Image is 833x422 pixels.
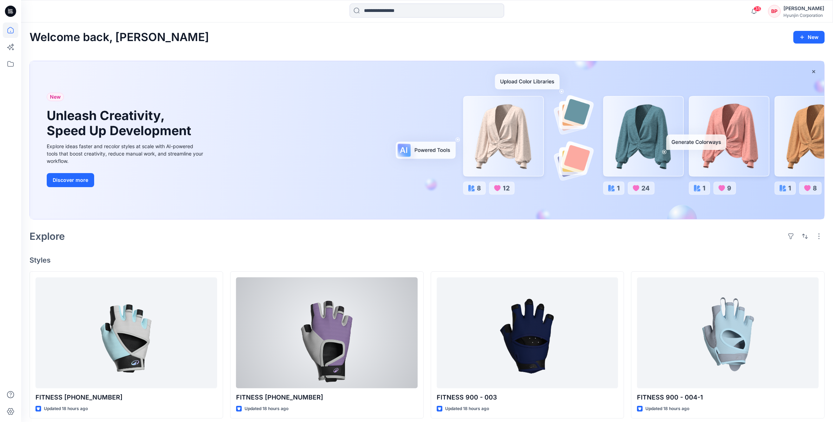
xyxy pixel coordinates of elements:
[445,405,489,413] p: Updated 18 hours ago
[236,393,418,402] p: FITNESS [PHONE_NUMBER]
[47,173,94,187] button: Discover more
[35,277,217,389] a: FITNESS 900-006-1
[637,277,819,389] a: FITNESS 900 - 004-1
[30,231,65,242] h2: Explore
[793,31,825,44] button: New
[637,393,819,402] p: FITNESS 900 - 004-1
[437,277,618,389] a: FITNESS 900 - 003
[437,393,618,402] p: FITNESS 900 - 003
[645,405,689,413] p: Updated 18 hours ago
[30,31,209,44] h2: Welcome back, [PERSON_NAME]
[754,6,761,12] span: 35
[236,277,418,389] a: FITNESS 900-008-1
[768,5,781,18] div: BP
[47,108,194,138] h1: Unleash Creativity, Speed Up Development
[783,13,824,18] div: Hyunjin Corporation
[44,405,88,413] p: Updated 18 hours ago
[47,143,205,165] div: Explore ideas faster and recolor styles at scale with AI-powered tools that boost creativity, red...
[35,393,217,402] p: FITNESS [PHONE_NUMBER]
[783,4,824,13] div: [PERSON_NAME]
[50,93,61,101] span: New
[30,256,825,264] h4: Styles
[47,173,205,187] a: Discover more
[245,405,288,413] p: Updated 18 hours ago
